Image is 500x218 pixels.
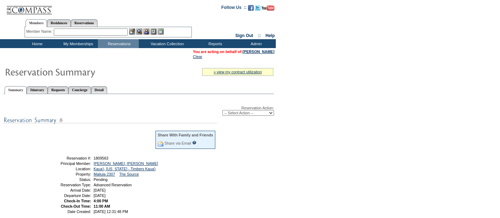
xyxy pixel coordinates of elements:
a: [PERSON_NAME] [243,50,274,54]
td: Principal Member: [40,161,91,166]
a: Detail [91,86,107,94]
a: Become our fan on Facebook [248,7,254,11]
a: The Source [119,172,139,176]
strong: Check-In Time: [64,199,91,203]
td: Departure Date: [40,193,91,198]
img: Reservaton Summary [5,64,147,79]
img: Subscribe to our YouTube Channel [262,5,274,11]
span: :: [258,33,261,38]
a: Itinerary [27,86,48,94]
td: Arrival Date: [40,188,91,192]
a: Members [26,19,47,27]
a: Clear [193,54,202,59]
td: My Memberships [57,39,98,48]
a: Follow us on Twitter [255,7,260,11]
a: Help [265,33,275,38]
div: Member Name: [26,28,54,35]
img: View [136,28,142,35]
a: Summary [5,86,27,94]
td: Reports [194,39,235,48]
a: Subscribe to our YouTube Channel [262,7,274,11]
img: Impersonate [143,28,149,35]
img: Follow us on Twitter [255,5,260,11]
img: b_calculator.gif [158,28,164,35]
span: Pending [94,177,107,182]
img: Reservations [151,28,157,35]
a: » view my contract utilization [214,70,262,74]
span: [DATE] [94,193,106,198]
td: Follow Us :: [221,4,247,13]
strong: Check-Out Time: [61,204,91,208]
td: Status: [40,177,91,182]
span: 11:00 AM [94,204,110,208]
a: Kaua'i, [US_STATE] - Timbers Kaua'i [94,167,156,171]
div: Reservation Action: [4,106,274,116]
span: 4:00 PM [94,199,108,203]
a: Maliula 2307 [94,172,115,176]
span: Advanced Reservation [94,183,132,187]
td: Vacation Collection [139,39,194,48]
td: Location: [40,167,91,171]
td: Admin [235,39,276,48]
a: Reservations [71,19,98,27]
td: Reservation #: [40,156,91,160]
img: Become our fan on Facebook [248,5,254,11]
a: Residences [47,19,71,27]
td: Reservation Type: [40,183,91,187]
a: [PERSON_NAME], [PERSON_NAME] [94,161,158,166]
div: Share With Family and Friends [158,133,213,137]
td: Property: [40,172,91,176]
span: 1809563 [94,156,109,160]
input: What is this? [192,141,196,145]
a: Requests [48,86,68,94]
span: You are acting on behalf of: [193,50,274,54]
span: [DATE] 12:31:48 PM [94,209,128,214]
span: [DATE] [94,188,106,192]
a: Sign Out [235,33,253,38]
td: Date Created: [40,209,91,214]
a: Share via Email [164,141,191,145]
img: b_edit.gif [129,28,135,35]
td: Reservations [98,39,139,48]
a: Concierge [68,86,91,94]
img: subTtlResSummary.gif [4,116,217,125]
td: Home [16,39,57,48]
